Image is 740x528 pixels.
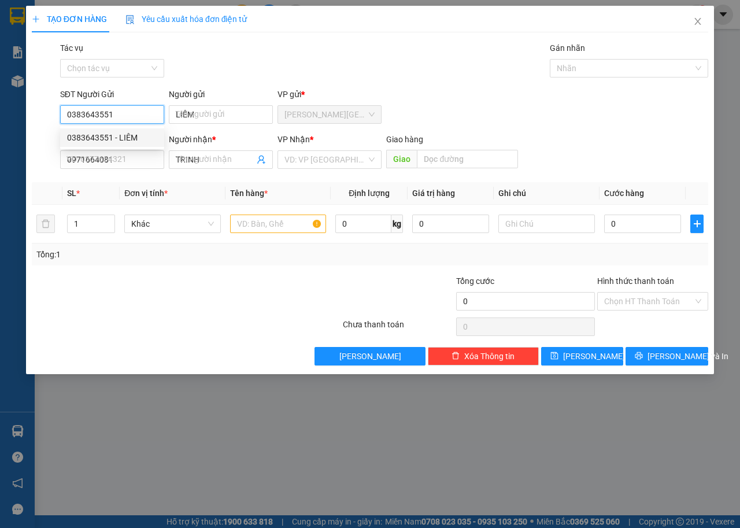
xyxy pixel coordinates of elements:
button: printer[PERSON_NAME] và In [626,347,708,365]
button: delete [36,215,55,233]
span: Cước hàng [604,189,644,198]
label: Hình thức thanh toán [597,276,674,286]
span: Giao hàng [386,135,423,144]
span: [PERSON_NAME] [563,350,625,363]
div: 0988369792 [135,38,228,54]
div: 0383643551 - LIÊM [67,131,157,144]
span: SL [67,189,76,198]
span: Tên hàng [230,189,268,198]
input: VD: Bàn, Ghế [230,215,327,233]
div: Người nhận [169,133,273,146]
div: 0911479757 [10,51,127,68]
th: Ghi chú [494,182,600,205]
span: Gửi: [10,11,28,23]
span: plus [32,15,40,23]
div: Người gửi [169,88,273,101]
span: plus [691,219,703,228]
span: Đơn vị tính [124,189,168,198]
button: deleteXóa Thông tin [428,347,539,365]
span: Xóa Thông tin [464,350,515,363]
div: Bàu Đồn [135,10,228,24]
button: [PERSON_NAME] [314,347,425,365]
span: Giá trị hàng [412,189,455,198]
label: Tác vụ [60,43,83,53]
input: Dọc đường [417,150,517,168]
input: 0 [412,215,489,233]
span: save [550,352,558,361]
span: VP Nhận [277,135,310,144]
div: 0383643551 - LIÊM [60,128,164,147]
button: save[PERSON_NAME] [541,347,624,365]
span: Nhận: [135,11,163,23]
span: Dương Minh Châu [284,106,375,123]
span: user-add [257,155,266,164]
div: VP gửi [277,88,382,101]
span: Giao [386,150,417,168]
span: printer [635,352,643,361]
span: Khác [131,215,214,232]
span: TẠO ĐƠN HÀNG [32,14,107,24]
button: plus [690,215,704,233]
input: Ghi Chú [498,215,595,233]
label: Gán nhãn [550,43,585,53]
span: CR : [9,76,27,88]
span: Yêu cầu xuất hóa đơn điện tử [125,14,247,24]
span: Định lượng [349,189,390,198]
img: icon [125,15,135,24]
div: SĐT Người Gửi [60,88,164,101]
div: Chưa thanh toán [342,318,455,338]
div: Khương [10,38,127,51]
span: close [693,17,702,26]
button: Close [682,6,714,38]
span: kg [391,215,403,233]
div: Lực [135,24,228,38]
div: 50.000 [9,75,129,88]
span: delete [452,352,460,361]
div: Tổng: 1 [36,248,287,261]
span: [PERSON_NAME] và In [647,350,728,363]
div: [PERSON_NAME][GEOGRAPHIC_DATA] [10,10,127,38]
span: [PERSON_NAME] [339,350,401,363]
span: Tổng cước [456,276,494,286]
